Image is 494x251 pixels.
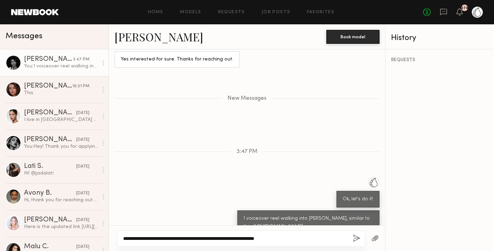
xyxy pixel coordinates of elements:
[228,96,266,102] span: New Messages
[24,83,72,90] div: [PERSON_NAME]
[24,63,98,70] div: You: 1 voiceover reel walking into [PERSON_NAME], similar to this: [URL][DOMAIN_NAME]
[326,30,380,44] button: Book model
[24,224,98,230] div: Here is the updated link [URL][DOMAIN_NAME]
[76,217,89,224] div: [DATE]
[24,217,76,224] div: [PERSON_NAME]
[24,116,98,123] div: I live in [GEOGRAPHIC_DATA] and my Instagram handle is @annagreenee :)
[114,29,203,44] a: [PERSON_NAME]
[6,32,42,40] span: Messages
[73,56,89,63] div: 3:47 PM
[76,163,89,170] div: [DATE]
[148,10,164,15] a: Home
[121,56,233,64] div: Yes interested for sure. Thanks for reaching out.
[237,149,257,155] span: 3:47 PM
[76,244,89,250] div: [DATE]
[391,34,488,42] div: History
[24,197,98,203] div: Hi, thank you for reaching out. Unfortunately I do not have any voiceover videos
[24,163,76,170] div: Lati S.
[180,10,201,15] a: Models
[76,190,89,197] div: [DATE]
[244,215,373,231] div: 1 voiceover reel walking into [PERSON_NAME], similar to this: [URL][DOMAIN_NAME]
[307,10,334,15] a: Favorites
[24,190,76,197] div: Avony B.
[72,83,89,90] div: 10:21 PM
[326,33,380,39] a: Book model
[24,136,76,143] div: [PERSON_NAME]
[24,110,76,116] div: [PERSON_NAME]
[76,137,89,143] div: [DATE]
[461,6,468,10] div: 278
[24,143,98,150] div: You: Hey! Thank you for applying - are you in [GEOGRAPHIC_DATA]?
[218,10,245,15] a: Requests
[343,195,373,203] div: Ok, let's do it!
[76,110,89,116] div: [DATE]
[24,90,98,96] div: This
[391,58,488,63] div: REQUESTS
[24,170,98,177] div: Hi! @jadalati
[262,10,290,15] a: Job Posts
[24,56,73,63] div: [PERSON_NAME]
[24,243,76,250] div: Malu C.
